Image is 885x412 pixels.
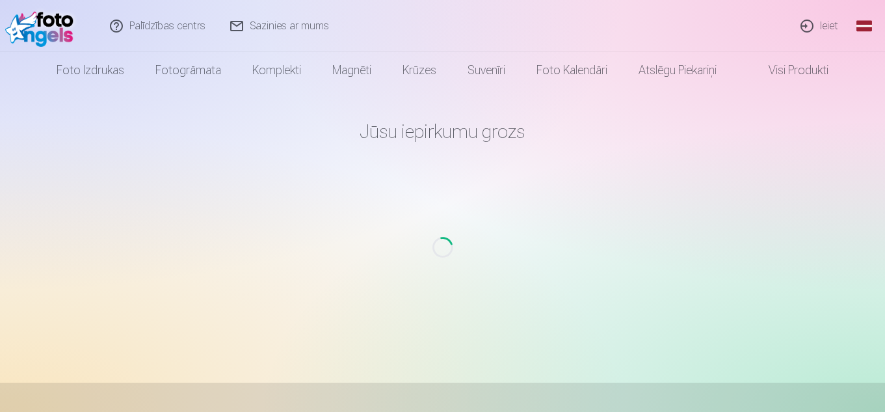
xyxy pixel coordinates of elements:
[140,52,237,89] a: Fotogrāmata
[63,120,823,143] h1: Jūsu iepirkumu grozs
[521,52,623,89] a: Foto kalendāri
[5,5,80,47] img: /fa1
[732,52,844,89] a: Visi produkti
[317,52,387,89] a: Magnēti
[452,52,521,89] a: Suvenīri
[623,52,732,89] a: Atslēgu piekariņi
[237,52,317,89] a: Komplekti
[387,52,452,89] a: Krūzes
[41,52,140,89] a: Foto izdrukas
